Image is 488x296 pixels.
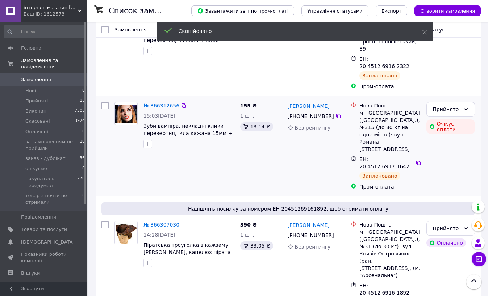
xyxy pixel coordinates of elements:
[25,155,66,162] span: заказ - дублікат
[21,251,67,264] span: Показники роботи компанії
[359,228,421,279] div: м. [GEOGRAPHIC_DATA] ([GEOGRAPHIC_DATA].), №31 (до 30 кг): вул. Князів Острозьких (ран. [STREET_A...
[376,5,408,16] button: Експорт
[24,11,87,17] div: Ваш ID: 1612573
[295,125,331,131] span: Без рейтингу
[25,165,47,172] span: очікуємо
[143,222,179,228] a: № 366307030
[24,4,78,11] span: інтернет-магазин vi-taliya.com.ua - карнавальні костюми, іграшки, одяг та текстиль
[288,113,334,119] span: [PHONE_NUMBER]
[115,105,137,123] img: Фото товару
[191,5,294,16] button: Завантажити звіт по пром-оплаті
[359,109,421,153] div: м. [GEOGRAPHIC_DATA] ([GEOGRAPHIC_DATA].), №315 (до 30 кг на одне місце): вул. Романа [STREET_ADD...
[426,119,475,134] div: Очікує оплати
[240,241,273,250] div: 33.05 ₴
[82,88,85,94] span: 0
[407,8,481,13] a: Створити замовлення
[359,283,409,296] span: ЕН: 20 4512 6916 1892
[21,226,67,233] span: Товари та послуги
[25,139,80,152] span: за замовленням не прийшли
[240,122,273,131] div: 13.14 ₴
[75,108,85,114] span: 7508
[114,27,147,33] span: Замовлення
[143,113,175,119] span: 15:03[DATE]
[80,139,85,152] span: 10
[240,113,254,119] span: 1 шт.
[25,128,48,135] span: Оплачені
[82,128,85,135] span: 0
[114,221,138,244] a: Фото товару
[82,165,85,172] span: 0
[114,102,138,125] a: Фото товару
[21,214,56,220] span: Повідомлення
[25,108,48,114] span: Виконані
[143,232,175,238] span: 14:28[DATE]
[288,232,334,238] span: [PHONE_NUMBER]
[381,8,402,14] span: Експорт
[359,221,421,228] div: Нова Пошта
[143,123,233,143] a: Зуби вампіра, накладні клики перевертня, ікла кажана 15мм + клей
[143,242,231,255] a: Піратська треуголка з кажзаму [PERSON_NAME], капелюх пірата
[433,105,460,113] div: Прийнято
[109,7,182,15] h1: Список замовлень
[420,8,475,14] span: Створити замовлення
[240,222,257,228] span: 390 ₴
[80,98,85,104] span: 18
[25,118,50,124] span: Скасовані
[21,239,75,245] span: [DEMOGRAPHIC_DATA]
[25,98,48,104] span: Прийняті
[359,156,409,169] span: ЕН: 20 4512 6917 1642
[21,57,87,70] span: Замовлення та повідомлення
[359,183,421,190] div: Пром-оплата
[414,5,481,16] button: Створити замовлення
[359,83,421,90] div: Пром-оплата
[143,103,179,109] a: № 366312656
[240,103,257,109] span: 155 ₴
[179,28,404,35] div: Скопійовано
[426,27,445,33] span: Статус
[4,25,85,38] input: Пошук
[75,118,85,124] span: 3924
[197,8,288,14] span: Завантажити звіт по пром-оплаті
[301,5,368,16] button: Управління статусами
[21,76,51,83] span: Замовлення
[80,155,85,162] span: 36
[77,176,85,189] span: 270
[433,224,460,232] div: Прийнято
[359,56,409,69] span: ЕН: 20 4512 6916 2322
[240,232,254,238] span: 1 шт.
[115,221,137,244] img: Фото товару
[21,45,41,51] span: Головна
[359,102,421,109] div: Нова Пошта
[21,270,40,276] span: Відгуки
[472,252,486,266] button: Чат з покупцем
[307,8,363,14] span: Управління статусами
[288,102,330,110] a: [PERSON_NAME]
[104,205,472,212] span: Надішліть посилку за номером ЕН 20451269161892, щоб отримати оплату
[359,71,400,80] div: Заплановано
[25,88,36,94] span: Нові
[466,274,481,289] button: Наверх
[295,244,331,250] span: Без рейтингу
[288,221,330,229] a: [PERSON_NAME]
[25,193,82,206] span: товар з почти не отримали
[25,176,77,189] span: покупатель передумал
[82,193,85,206] span: 6
[359,172,400,180] div: Заплановано
[426,238,466,247] div: Оплачено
